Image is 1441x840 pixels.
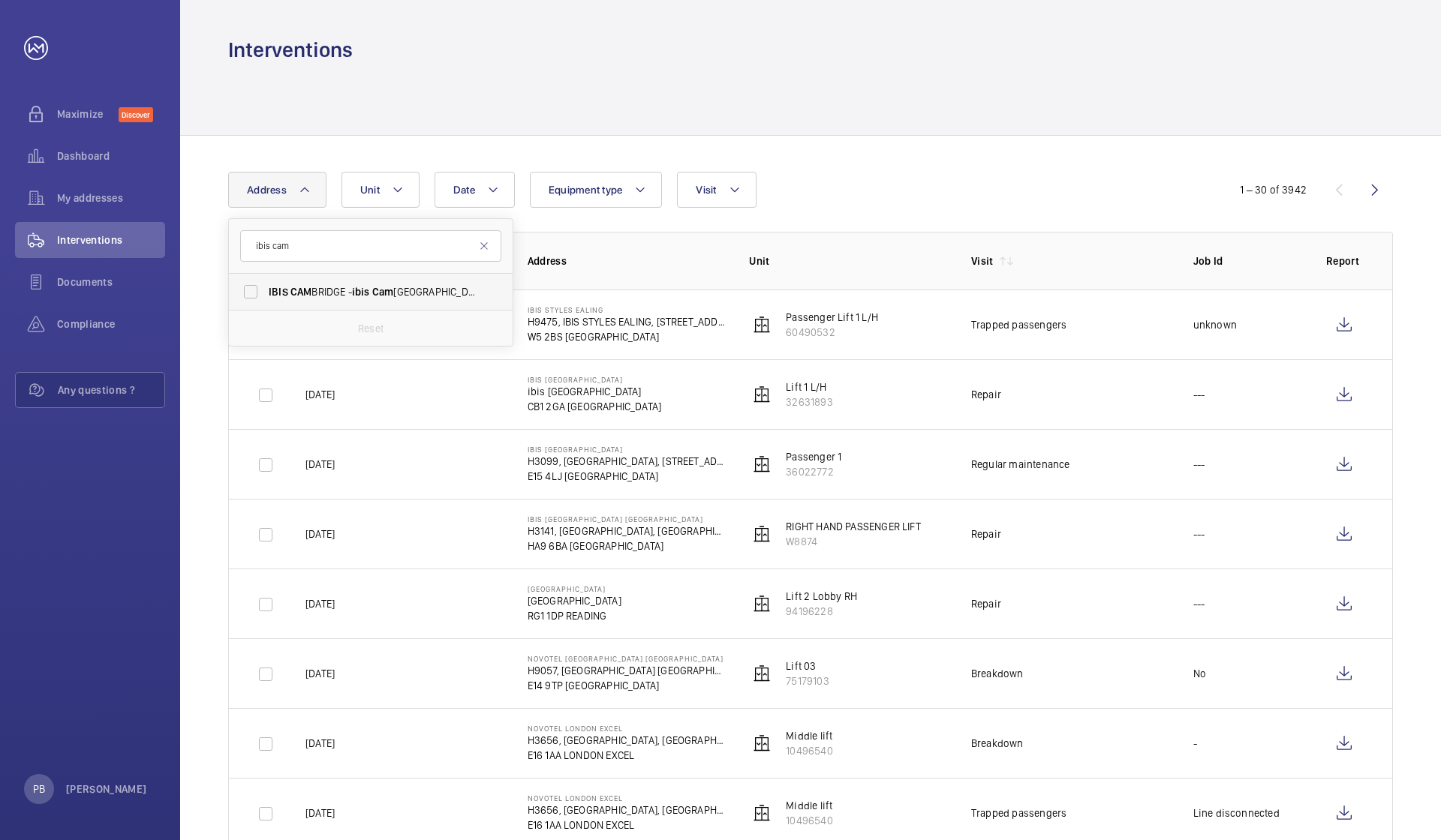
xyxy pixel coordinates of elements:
p: ibis [GEOGRAPHIC_DATA] [528,384,662,399]
p: 10496540 [786,743,832,758]
p: IBIS [GEOGRAPHIC_DATA] [528,445,726,454]
span: BRIDGE - [GEOGRAPHIC_DATA], BRIDGE CB1 2GA [269,284,475,299]
p: E15 4LJ [GEOGRAPHIC_DATA] [528,469,726,484]
span: Cam [372,286,394,298]
p: Passenger 1 [786,449,841,464]
p: Visit [971,253,994,268]
p: H3656, [GEOGRAPHIC_DATA], [GEOGRAPHIC_DATA], [STREET_ADDRESS] [528,733,726,748]
p: No [1193,666,1206,681]
img: elevator.svg [753,525,771,543]
p: Line disconnected [1193,805,1280,820]
p: [DATE] [305,457,335,472]
p: [DATE] [305,387,335,402]
button: Address [228,172,326,208]
span: Documents [57,274,165,289]
span: Date [453,184,475,196]
p: [DATE] [305,805,335,820]
p: RG1 1DP READING [528,608,621,623]
div: Trapped passengers [971,317,1066,332]
p: H3099, [GEOGRAPHIC_DATA], [STREET_ADDRESS] [528,454,726,469]
p: H3656, [GEOGRAPHIC_DATA], [GEOGRAPHIC_DATA], [STREET_ADDRESS] [528,802,726,817]
p: Passenger Lift 1 L/H [786,310,878,325]
p: Address [528,253,726,268]
input: Search by address [240,230,501,262]
p: NOVOTEL LONDON EXCEL [528,793,726,802]
p: Middle lift [786,728,832,743]
p: 60490532 [786,325,878,340]
span: Visit [696,184,716,196]
p: [DATE] [305,526,335,541]
div: Repair [971,526,1001,541]
p: 94196228 [786,604,857,619]
p: Unit [749,253,947,268]
p: Middle lift [786,798,832,813]
div: 1 – 30 of 3942 [1240,182,1307,197]
p: 36022772 [786,464,841,479]
p: W5 2BS [GEOGRAPHIC_DATA] [528,329,726,344]
p: E14 9TP [GEOGRAPHIC_DATA] [528,678,726,693]
p: 32631893 [786,394,832,409]
p: Job Id [1193,253,1302,268]
p: --- [1193,387,1205,402]
div: Repair [971,387,1001,402]
p: [GEOGRAPHIC_DATA] [528,593,621,608]
p: 75179103 [786,673,829,688]
span: Address [247,184,287,196]
p: Reset [358,321,384,336]
span: Equipment type [549,184,623,196]
p: CB1 2GA [GEOGRAPHIC_DATA] [528,399,662,414]
span: Compliance [57,316,165,331]
span: Interventions [57,232,165,247]
button: Visit [677,172,756,208]
img: elevator.svg [753,316,771,334]
img: elevator.svg [753,804,771,822]
img: elevator.svg [753,455,771,473]
span: CAM [290,286,312,298]
span: Any questions ? [58,382,164,397]
p: NOVOTEL [GEOGRAPHIC_DATA] [GEOGRAPHIC_DATA] [528,654,726,663]
p: PB [33,781,45,796]
img: elevator.svg [753,734,771,752]
p: [DATE] [305,736,335,751]
p: [DATE] [305,666,335,681]
button: Unit [341,172,420,208]
span: Dashboard [57,148,165,163]
p: E16 1AA LONDON EXCEL [528,817,726,832]
p: Lift 1 L/H [786,379,832,394]
p: E16 1AA LONDON EXCEL [528,748,726,763]
p: HA9 6BA [GEOGRAPHIC_DATA] [528,538,726,553]
span: IBIS [269,286,288,298]
p: Lift 2 Lobby RH [786,589,857,604]
p: IBIS [GEOGRAPHIC_DATA] [GEOGRAPHIC_DATA] [528,514,726,523]
span: Unit [360,184,380,196]
p: [GEOGRAPHIC_DATA] [528,584,621,593]
p: H9475, IBIS STYLES EALING, [STREET_ADDRESS] [528,314,726,329]
button: Equipment type [530,172,663,208]
p: unknown [1193,317,1237,332]
div: Trapped passengers [971,805,1066,820]
p: IBIS STYLES EALING [528,305,726,314]
button: Date [435,172,515,208]
div: Regular maintenance [971,457,1069,472]
div: Breakdown [971,736,1024,751]
p: [DATE] [305,596,335,611]
h1: Interventions [228,36,353,64]
p: H9057, [GEOGRAPHIC_DATA] [GEOGRAPHIC_DATA], [STREET_ADDRESS][PERSON_NAME] [528,663,726,678]
p: - [1193,736,1197,751]
p: --- [1193,457,1205,472]
img: elevator.svg [753,595,771,613]
img: elevator.svg [753,664,771,682]
p: H3141, [GEOGRAPHIC_DATA], [GEOGRAPHIC_DATA] [528,523,726,538]
p: --- [1193,596,1205,611]
p: Report [1326,253,1362,268]
span: My addresses [57,190,165,205]
p: W8874 [786,534,921,549]
p: NOVOTEL LONDON EXCEL [528,724,726,733]
span: Maximize [57,106,119,121]
p: 10496540 [786,813,832,828]
p: [PERSON_NAME] [66,781,147,796]
p: Lift 03 [786,658,829,673]
div: Repair [971,596,1001,611]
img: elevator.svg [753,385,771,403]
p: --- [1193,526,1205,541]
